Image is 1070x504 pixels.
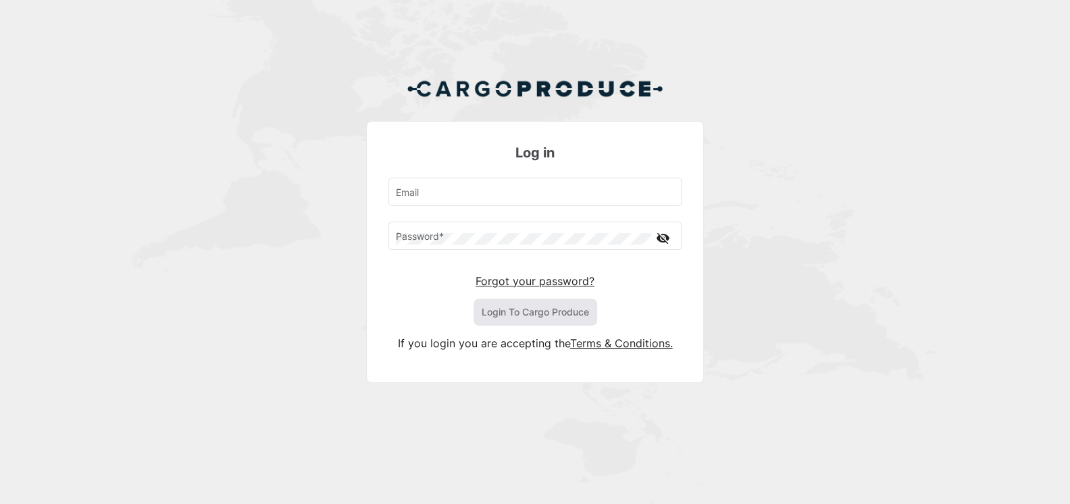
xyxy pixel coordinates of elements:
span: If you login you are accepting the [398,336,570,350]
mat-icon: visibility_off [655,230,671,247]
a: Terms & Conditions. [570,336,673,350]
h3: Log in [388,143,682,162]
img: Cargo Produce Logo [407,72,663,105]
a: Forgot your password? [476,274,594,288]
